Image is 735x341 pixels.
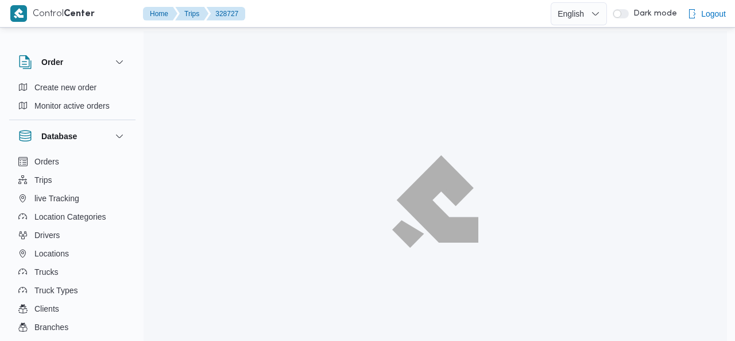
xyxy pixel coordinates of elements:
[10,5,27,22] img: X8yXhbKr1z7QwAAAABJRU5ErkJggg==
[14,189,131,208] button: live Tracking
[14,152,131,171] button: Orders
[41,55,63,69] h3: Order
[34,302,59,316] span: Clients
[34,228,60,242] span: Drivers
[18,129,126,143] button: Database
[14,171,131,189] button: Trips
[399,162,472,240] img: ILLA Logo
[18,55,126,69] button: Order
[14,208,131,226] button: Location Categories
[34,320,68,334] span: Branches
[14,318,131,336] button: Branches
[143,7,177,21] button: Home
[34,99,110,113] span: Monitor active orders
[629,9,677,18] span: Dark mode
[34,81,96,94] span: Create new order
[34,283,78,297] span: Truck Types
[14,281,131,300] button: Truck Types
[34,191,79,205] span: live Tracking
[34,265,58,279] span: Trucks
[14,78,131,97] button: Create new order
[64,10,95,18] b: Center
[701,7,726,21] span: Logout
[14,300,131,318] button: Clients
[14,97,131,115] button: Monitor active orders
[9,78,136,120] div: Order
[683,2,730,25] button: Logout
[175,7,208,21] button: Trips
[14,263,131,281] button: Trucks
[34,247,69,260] span: Locations
[14,226,131,244] button: Drivers
[206,7,245,21] button: 328727
[34,210,106,224] span: Location Categories
[34,155,59,168] span: Orders
[14,244,131,263] button: Locations
[34,173,52,187] span: Trips
[41,129,77,143] h3: Database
